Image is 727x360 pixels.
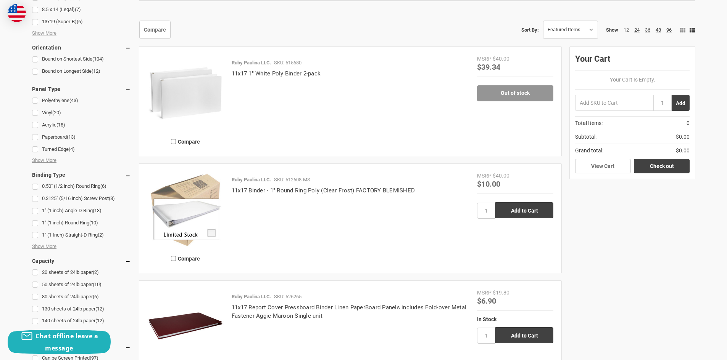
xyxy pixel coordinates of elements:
div: MSRP [477,289,492,297]
div: MSRP [477,55,492,63]
a: 11x17 1" White Poly Binder 2-pack [232,70,321,77]
span: (6) [93,294,99,299]
span: (6) [77,19,83,24]
p: Your Cart Is Empty. [575,76,690,84]
span: (8) [109,195,115,201]
a: Acrylic [32,120,131,130]
a: Bound on Shortest Side [32,54,131,64]
p: Ruby Paulina LLC. [232,293,271,301]
a: 1" (1 Inch) Straight-D Ring [32,230,131,240]
a: Check out [634,159,690,173]
img: 11x17 1" White Poly Binder 2-pack [147,55,224,131]
span: (4) [69,146,75,152]
span: (13) [67,134,76,140]
a: Bound on Longest Side [32,66,131,77]
input: Add SKU to Cart [575,95,653,111]
div: Your Cart [575,52,690,70]
img: duty and tax information for United States [8,4,26,22]
span: Show More [32,157,56,164]
label: Sort By: [521,24,539,35]
span: (20) [52,110,61,115]
span: Show More [32,29,56,37]
span: (6) [100,183,106,189]
span: 0 [687,119,690,127]
span: (12) [95,318,104,323]
a: 11x17 Report Cover Pressboard Binder Linen PaperBoard Panels includes Fold-over Metal Fastener Ag... [232,304,466,320]
div: In Stock [477,315,553,323]
span: Total Items: [575,119,603,127]
input: Compare [171,139,176,144]
h5: Panel Type [32,85,131,94]
a: 0.3125" (5/16 inch) Screw Post [32,194,131,204]
a: 8.5 x 14 (Legal) [32,5,131,15]
span: $19.80 [493,290,509,296]
a: 0.50" (1/2 inch) Round Ring [32,181,131,192]
span: $0.00 [676,133,690,141]
span: $39.34 [477,62,500,72]
span: (13) [93,208,102,213]
span: $0.00 [676,147,690,155]
a: 13x19 (Super-B) [32,17,131,27]
span: Chat offline leave a message [35,332,98,352]
a: 36 [645,27,650,33]
img: 11x17 Binder - 1" Round Ring Poly (Clear Frost) FACTORY BLEMISHED [147,172,224,248]
label: Compare [147,252,224,265]
span: $40.00 [493,56,509,62]
span: (18) [56,122,65,128]
span: (10) [89,220,98,226]
label: Compare [147,135,224,148]
p: Ruby Paulina LLC. [232,176,271,184]
p: SKU: 512608-MS [274,176,310,184]
a: Turned Edge [32,144,131,155]
span: $6.90 [477,296,496,306]
span: (43) [69,98,78,103]
a: 130 sheets of 24lb paper [32,304,131,314]
input: Add to Cart [495,202,553,218]
span: Show [606,26,618,33]
a: 24 [634,27,640,33]
h5: Orientation [32,43,131,52]
span: (12) [95,306,104,312]
span: Show More [32,243,56,250]
p: SKU: 515680 [274,59,301,67]
span: $40.00 [493,173,509,179]
a: Polyethylene [32,96,131,106]
a: 20 sheets of 24lb paper [32,267,131,278]
a: 1" (1 inch) Angle-D Ring [32,206,131,216]
a: Out of stock [477,85,553,101]
p: SKU: 526265 [274,293,301,301]
span: (2) [93,269,99,275]
a: 96 [666,27,672,33]
a: 11x17 Binder - 1" Round Ring Poly (Clear Frost) FACTORY BLEMISHED [232,187,415,194]
span: $10.00 [477,179,500,189]
h5: Binding Type [32,170,131,179]
span: Grand total: [575,147,603,155]
input: Add to Cart [495,327,553,343]
a: 80 sheets of 24lb paper [32,292,131,302]
a: 12 [624,27,629,33]
h5: Capacity [32,256,131,266]
p: Ruby Paulina LLC. [232,59,271,67]
a: Compare [139,21,171,39]
a: 50 sheets of 24lb paper [32,280,131,290]
span: Subtotal: [575,133,596,141]
a: 48 [656,27,661,33]
button: Add [672,95,690,111]
span: (12) [92,68,100,74]
span: (10) [93,282,102,287]
a: 140 sheets of 24lb paper [32,316,131,326]
a: Paperboard [32,132,131,142]
a: Vinyl [32,108,131,118]
span: (2) [98,232,104,238]
a: View Cart [575,159,631,173]
button: Chat offline leave a message [8,330,111,354]
div: MSRP [477,172,492,180]
span: (104) [92,56,104,62]
span: (7) [75,6,81,12]
a: 1" (1 inch) Round Ring [32,218,131,228]
input: Compare [171,256,176,261]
